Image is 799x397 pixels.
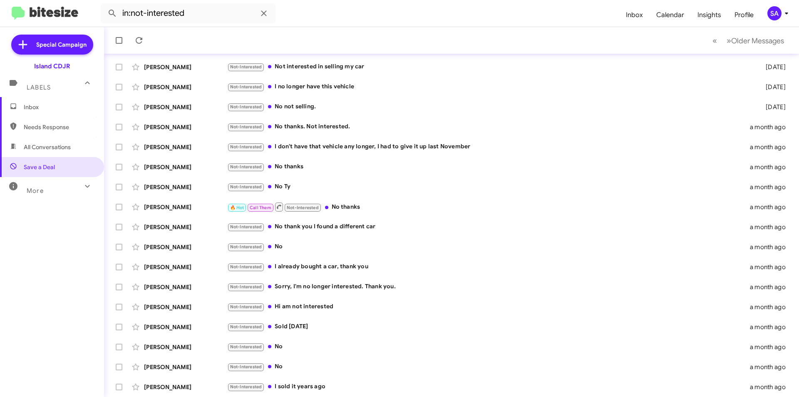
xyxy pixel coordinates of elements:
div: [PERSON_NAME] [144,223,227,231]
span: Not-Interested [230,364,262,370]
div: No thanks [227,162,750,172]
div: Not interested in selling my car [227,62,752,72]
div: [PERSON_NAME] [144,163,227,171]
input: Search [101,3,275,23]
div: a month ago [750,303,792,311]
div: I no longer have this vehicle [227,82,752,92]
div: a month ago [750,323,792,331]
div: No Ty [227,182,750,192]
a: Calendar [650,3,691,27]
div: [PERSON_NAME] [144,263,227,271]
span: Not-Interested [287,205,319,210]
div: [PERSON_NAME] [144,203,227,211]
div: [DATE] [752,83,792,91]
button: SA [760,6,790,20]
span: 🔥 Hot [230,205,244,210]
div: Sold [DATE] [227,322,750,332]
span: Call Them [250,205,271,210]
div: a month ago [750,143,792,151]
div: No thanks [227,202,750,212]
a: Insights [691,3,728,27]
span: Not-Interested [230,84,262,90]
div: a month ago [750,363,792,371]
span: Not-Interested [230,124,262,130]
span: Needs Response [24,123,94,131]
a: Inbox [619,3,650,27]
div: a month ago [750,283,792,291]
span: Not-Interested [230,144,262,150]
div: [PERSON_NAME] [144,63,227,71]
div: [PERSON_NAME] [144,343,227,351]
div: a month ago [750,163,792,171]
span: Inbox [24,103,94,111]
span: Labels [27,84,51,91]
span: « [712,35,717,46]
div: [PERSON_NAME] [144,83,227,91]
span: Not-Interested [230,224,262,230]
button: Next [722,32,789,49]
div: [PERSON_NAME] [144,123,227,131]
span: Not-Interested [230,64,262,70]
span: Save a Deal [24,163,55,171]
div: I don't have that vehicle any longer, I had to give it up last November [227,142,750,152]
div: I already bought a car, thank you [227,262,750,272]
span: Not-Interested [230,324,262,330]
span: More [27,187,44,195]
div: Sorry, I'm no longer interested. Thank you. [227,282,750,292]
div: No [227,362,750,372]
div: I sold it years ago [227,382,750,392]
div: No [227,342,750,352]
div: [DATE] [752,63,792,71]
div: [PERSON_NAME] [144,143,227,151]
span: Not-Interested [230,244,262,250]
div: a month ago [750,223,792,231]
div: [PERSON_NAME] [144,103,227,111]
div: a month ago [750,243,792,251]
span: Not-Interested [230,284,262,290]
div: [PERSON_NAME] [144,243,227,251]
div: a month ago [750,383,792,391]
button: Previous [707,32,722,49]
div: a month ago [750,183,792,191]
div: Island CDJR [34,62,70,70]
span: Older Messages [731,36,784,45]
span: Not-Interested [230,384,262,390]
span: » [727,35,731,46]
div: No thank you I found a different car [227,222,750,232]
div: [PERSON_NAME] [144,363,227,371]
span: Not-Interested [230,164,262,170]
span: Not-Interested [230,104,262,110]
span: Not-Interested [230,264,262,270]
div: [PERSON_NAME] [144,283,227,291]
a: Special Campaign [11,35,93,55]
div: [PERSON_NAME] [144,183,227,191]
span: Not-Interested [230,304,262,310]
div: a month ago [750,343,792,351]
div: [DATE] [752,103,792,111]
div: Hi am not interested [227,302,750,312]
span: Not-Interested [230,344,262,350]
div: a month ago [750,263,792,271]
div: No [227,242,750,252]
a: Profile [728,3,760,27]
div: [PERSON_NAME] [144,383,227,391]
div: [PERSON_NAME] [144,323,227,331]
div: No not selling. [227,102,752,112]
span: Not-Interested [230,184,262,190]
div: a month ago [750,203,792,211]
div: a month ago [750,123,792,131]
span: Special Campaign [36,40,87,49]
nav: Page navigation example [708,32,789,49]
div: SA [767,6,782,20]
span: All Conversations [24,143,71,151]
div: [PERSON_NAME] [144,303,227,311]
div: No thanks. Not interested. [227,122,750,132]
